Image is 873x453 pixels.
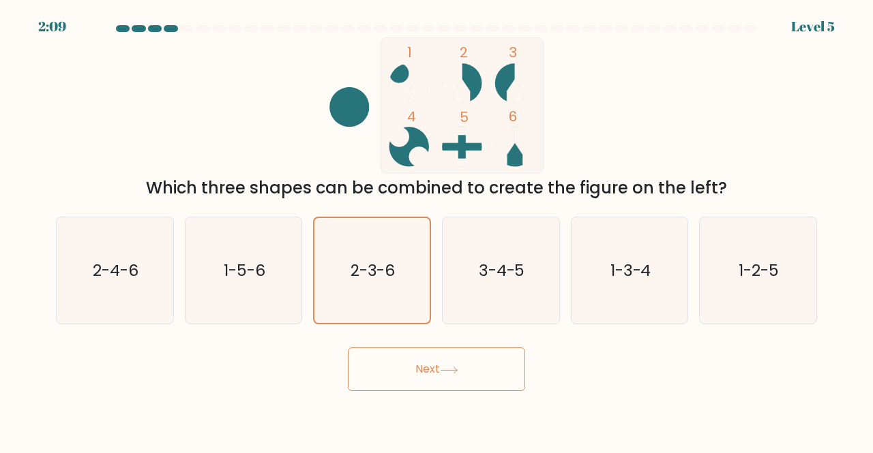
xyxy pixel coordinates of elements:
button: Next [348,347,525,391]
text: 1-5-6 [224,259,265,281]
tspan: 2 [460,43,468,62]
div: Level 5 [791,16,835,37]
div: 2:09 [38,16,66,37]
tspan: 4 [407,107,416,126]
text: 1-2-5 [739,259,780,281]
tspan: 1 [407,43,412,62]
text: 2-4-6 [93,259,138,281]
div: Which three shapes can be combined to create the figure on the left? [64,176,809,200]
text: 3-4-5 [479,259,525,281]
tspan: 3 [509,43,517,62]
text: 2-3-6 [351,260,396,281]
tspan: 6 [509,107,517,126]
text: 1-3-4 [610,259,651,281]
tspan: 5 [460,108,469,127]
